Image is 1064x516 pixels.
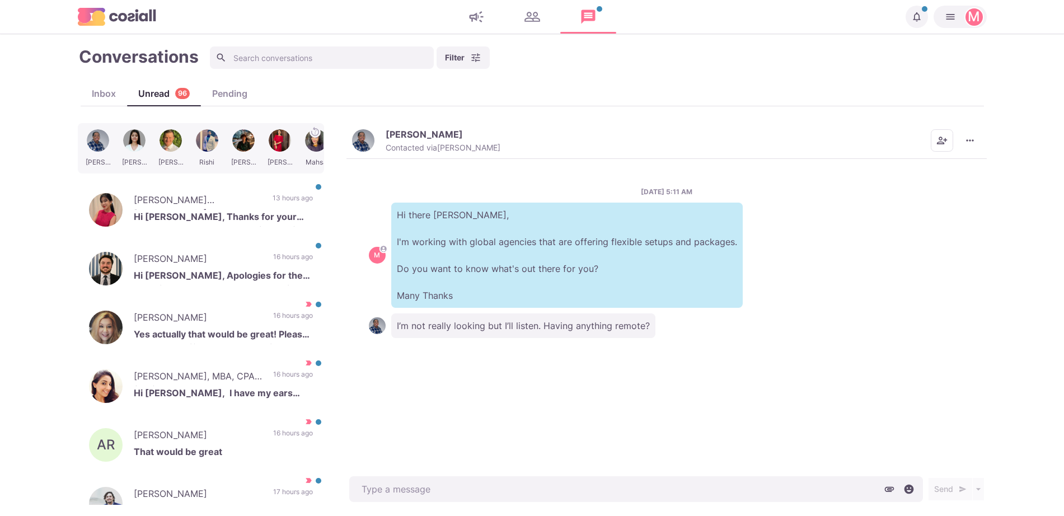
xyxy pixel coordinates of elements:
[374,252,380,259] div: Martin
[380,246,386,252] svg: avatar
[81,87,127,100] div: Inbox
[89,369,123,403] img: Anjali Chandel, MBA, CPA (Aus)
[391,203,743,308] p: Hi there [PERSON_NAME], I'm working with global agencies that are offering flexible setups and pa...
[134,386,313,403] p: Hi [PERSON_NAME], I have my ears open - would love to hear what you have in pipeline Regards [PER...
[881,481,898,498] button: Attach files
[134,487,262,504] p: [PERSON_NAME]
[134,210,313,227] p: Hi [PERSON_NAME], Thanks for your message. But I won’t be looking out for at least the next year ...
[89,311,123,344] img: Debi M.
[134,193,261,210] p: [PERSON_NAME] [PERSON_NAME]
[134,269,313,285] p: Hi [PERSON_NAME], Apologies for the delay in my response. I am not looking for new roles right no...
[273,252,313,269] p: 16 hours ago
[273,428,313,445] p: 16 hours ago
[97,438,115,452] div: Azeez Rehman
[201,87,259,100] div: Pending
[178,88,187,99] p: 96
[934,6,987,28] button: Martin
[210,46,434,69] input: Search conversations
[89,252,123,285] img: Ben Aldrich
[134,369,262,386] p: [PERSON_NAME], MBA, CPA (Aus)
[127,87,201,100] div: Unread
[134,311,262,327] p: [PERSON_NAME]
[273,369,313,386] p: 16 hours ago
[273,487,313,504] p: 17 hours ago
[352,129,500,153] button: Aaron Pulliam[PERSON_NAME]Contacted via[PERSON_NAME]
[386,129,463,140] p: [PERSON_NAME]
[437,46,490,69] button: Filter
[134,252,262,269] p: [PERSON_NAME]
[273,193,313,210] p: 13 hours ago
[134,428,262,445] p: [PERSON_NAME]
[134,445,313,462] p: That would be great
[273,311,313,327] p: 16 hours ago
[959,129,981,152] button: More menu
[78,8,156,25] img: logo
[89,193,123,227] img: Faith Molina Yap
[369,317,386,334] img: Aaron Pulliam
[931,129,953,152] button: Add add contacts
[906,6,928,28] button: Notifications
[641,187,692,197] p: [DATE] 5:11 AM
[386,143,500,153] p: Contacted via [PERSON_NAME]
[79,46,199,67] h1: Conversations
[968,10,980,24] div: Martin
[391,313,655,338] p: I’m not really looking but I’ll listen. Having anything remote?
[901,481,917,498] button: Select emoji
[134,327,313,344] p: Yes actually that would be great! Please let me know if you have some time [DATE] or [DATE] to speak
[929,478,972,500] button: Send
[352,129,374,152] img: Aaron Pulliam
